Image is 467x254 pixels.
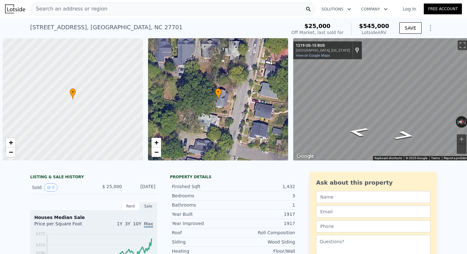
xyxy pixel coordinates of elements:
[296,43,350,48] div: 1219 US-15 BUS
[316,191,430,203] input: Name
[359,29,389,36] div: Lotside ARV
[356,4,393,15] button: Company
[127,183,155,192] div: [DATE]
[32,183,89,192] div: Sold
[395,6,424,12] a: Log In
[170,174,297,180] div: Property details
[295,152,316,160] a: Open this area in Google Maps (opens a new window)
[70,89,76,95] span: •
[5,4,25,13] img: Lotside
[233,193,295,199] div: 3
[172,239,233,245] div: Siding
[457,134,466,144] button: Zoom in
[233,239,295,245] div: Wood Siding
[31,5,107,13] span: Search an address or region
[44,183,58,192] button: View historical data
[215,88,221,99] div: •
[233,211,295,217] div: 1917
[6,138,16,147] a: Zoom in
[457,144,466,154] button: Zoom out
[117,221,122,226] span: 1Y
[399,22,422,34] button: SAVE
[36,232,45,236] tspan: $372
[34,214,153,221] div: Houses Median Sale
[424,4,462,14] a: Free Account
[6,147,16,157] a: Zoom out
[139,202,157,210] div: Sale
[152,138,161,147] a: Zoom in
[172,229,233,236] div: Roof
[340,125,377,139] path: Go South, US-15 BUS
[172,220,233,227] div: Year Improved
[233,229,295,236] div: Roll Composition
[154,138,158,146] span: +
[431,156,440,160] a: Terms
[316,4,356,15] button: Solutions
[233,202,295,208] div: 1
[295,152,316,160] img: Google
[152,147,161,157] a: Zoom out
[30,174,157,181] div: LISTING & SALE HISTORY
[36,243,45,247] tspan: $325
[102,184,122,189] span: $ 25,000
[9,138,13,146] span: +
[355,47,359,54] a: Show location on map
[9,148,13,156] span: −
[133,221,141,226] span: 10Y
[30,23,183,32] div: [STREET_ADDRESS] , [GEOGRAPHIC_DATA] , NC 27701
[375,156,402,160] button: Keyboard shortcuts
[172,193,233,199] div: Bedrooms
[233,220,295,227] div: 1917
[456,116,459,128] button: Rotate counterclockwise
[291,29,343,36] div: Off Market, last sold for
[316,178,430,187] div: Ask about this property
[406,156,427,160] span: © 2025 Google
[34,221,94,231] div: Price per Square Foot
[144,221,153,228] span: Max
[233,183,295,190] div: 1,432
[172,211,233,217] div: Year Built
[70,88,76,99] div: •
[154,148,158,156] span: −
[316,206,430,218] input: Email
[172,202,233,208] div: Bathrooms
[125,221,130,226] span: 3Y
[359,23,389,29] span: $545,000
[316,220,430,232] input: Phone
[172,183,233,190] div: Finished Sqft
[386,129,423,143] path: Go North, US-15 BUS
[296,48,350,53] div: [GEOGRAPHIC_DATA], [US_STATE]
[215,89,221,95] span: •
[122,202,139,210] div: Rent
[304,23,330,29] span: $25,000
[424,22,437,34] button: Show Options
[296,53,330,58] a: View on Google Maps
